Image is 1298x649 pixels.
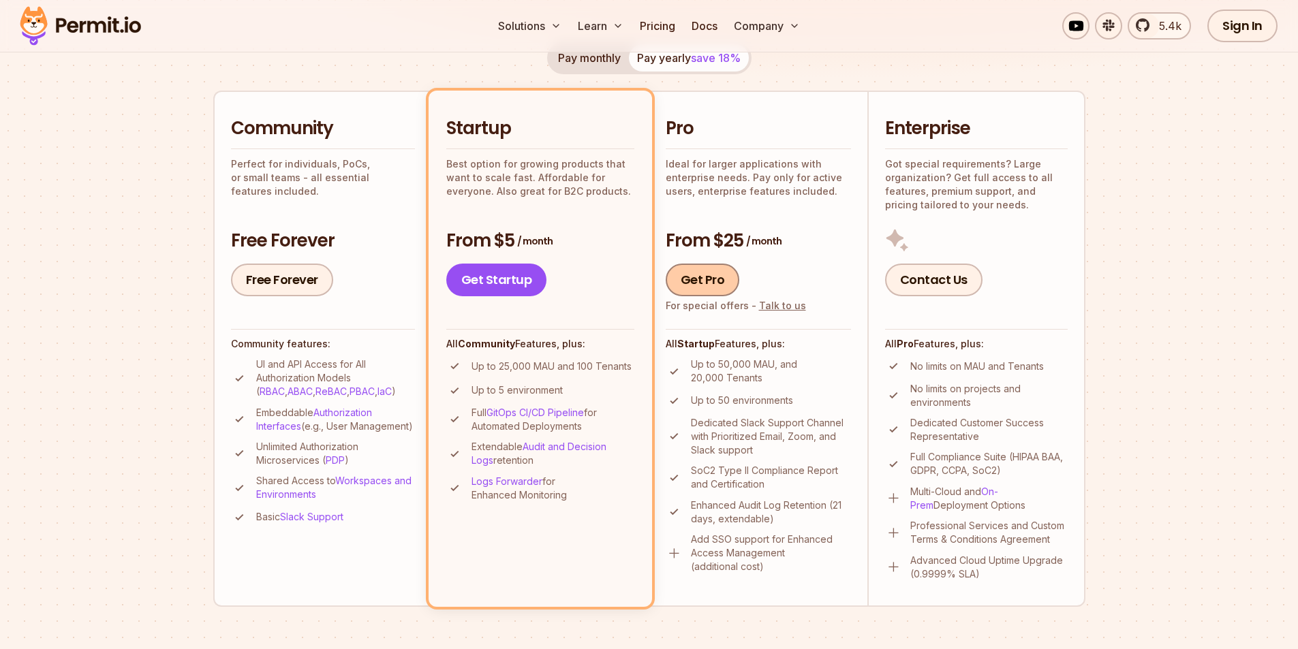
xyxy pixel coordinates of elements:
h2: Enterprise [885,116,1068,141]
a: ReBAC [315,385,347,397]
h4: All Features, plus: [885,337,1068,351]
h2: Community [231,116,415,141]
span: 5.4k [1151,18,1181,34]
a: Talk to us [759,300,806,311]
p: Add SSO support for Enhanced Access Management (additional cost) [691,533,851,573]
p: for Enhanced Monitoring [472,475,634,502]
a: Logs Forwarder [472,475,542,487]
h3: From $5 [446,229,634,253]
a: Free Forever [231,264,333,296]
span: / month [517,234,553,248]
p: SoC2 Type II Compliance Report and Certification [691,464,851,491]
p: Extendable retention [472,440,634,467]
a: PDP [326,454,345,466]
p: Full for Automated Deployments [472,406,634,433]
button: Learn [572,12,629,39]
p: Best option for growing products that want to scale fast. Affordable for everyone. Also great for... [446,157,634,198]
p: Enhanced Audit Log Retention (21 days, extendable) [691,498,851,526]
a: Contact Us [885,264,983,296]
a: Audit and Decision Logs [472,441,606,466]
a: RBAC [260,385,285,397]
p: Full Compliance Suite (HIPAA BAA, GDPR, CCPA, SoC2) [910,450,1068,477]
strong: Community [458,338,515,349]
strong: Pro [897,338,914,349]
p: Professional Services and Custom Terms & Conditions Agreement [910,519,1068,546]
a: On-Prem [910,486,998,511]
a: Get Pro [666,264,740,296]
p: Shared Access to [256,474,415,501]
p: UI and API Access for All Authorization Models ( , , , , ) [256,358,415,398]
a: Docs [686,12,723,39]
p: Dedicated Slack Support Channel with Prioritized Email, Zoom, and Slack support [691,416,851,457]
p: Ideal for larger applications with enterprise needs. Pay only for active users, enterprise featur... [666,157,851,198]
button: Solutions [493,12,567,39]
p: Basic [256,510,343,524]
a: PBAC [350,385,375,397]
p: Up to 50 environments [691,394,793,407]
p: Advanced Cloud Uptime Upgrade (0.9999% SLA) [910,554,1068,581]
span: / month [746,234,782,248]
a: GitOps CI/CD Pipeline [486,407,584,418]
button: Company [728,12,805,39]
strong: Startup [677,338,715,349]
h4: All Features, plus: [666,337,851,351]
button: Pay monthly [550,44,629,72]
p: Unlimited Authorization Microservices ( ) [256,440,415,467]
p: Up to 50,000 MAU, and 20,000 Tenants [691,358,851,385]
a: IaC [377,385,392,397]
p: Up to 5 environment [472,383,563,397]
h4: All Features, plus: [446,337,634,351]
a: Pricing [634,12,681,39]
h2: Startup [446,116,634,141]
p: Multi-Cloud and Deployment Options [910,485,1068,512]
h2: Pro [666,116,851,141]
a: ABAC [288,385,313,397]
a: Get Startup [446,264,547,296]
p: Perfect for individuals, PoCs, or small teams - all essential features included. [231,157,415,198]
p: No limits on projects and environments [910,382,1068,409]
a: Sign In [1207,10,1278,42]
h3: Free Forever [231,229,415,253]
p: Up to 25,000 MAU and 100 Tenants [472,360,632,373]
p: Got special requirements? Large organization? Get full access to all features, premium support, a... [885,157,1068,212]
h3: From $25 [666,229,851,253]
p: No limits on MAU and Tenants [910,360,1044,373]
h4: Community features: [231,337,415,351]
img: Permit logo [14,3,147,49]
div: For special offers - [666,299,806,313]
a: Authorization Interfaces [256,407,372,432]
p: Dedicated Customer Success Representative [910,416,1068,443]
p: Embeddable (e.g., User Management) [256,406,415,433]
a: 5.4k [1128,12,1191,39]
a: Slack Support [280,511,343,522]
